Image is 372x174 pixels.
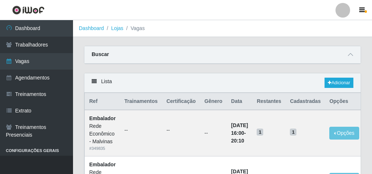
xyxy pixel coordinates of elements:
th: Certificação [162,93,200,110]
div: # 349835 [89,145,115,152]
img: CoreUI Logo [12,5,45,15]
div: Lista [84,73,361,93]
a: Dashboard [79,25,104,31]
strong: - [231,122,248,144]
a: Lojas [111,25,123,31]
th: Data [227,93,252,110]
th: Trainamentos [120,93,162,110]
time: 20:10 [231,138,244,144]
ul: -- [124,126,157,134]
nav: breadcrumb [73,20,372,37]
a: Adicionar [325,78,353,88]
strong: Embalador [89,115,115,121]
td: -- [200,110,227,156]
th: Cadastradas [285,93,325,110]
button: Opções [329,127,359,140]
li: Vagas [123,25,145,32]
div: Rede Econômico - Malvinas [89,122,115,145]
ul: -- [166,126,195,134]
th: Restantes [252,93,285,110]
th: Gênero [200,93,227,110]
time: [DATE] 16:00 [231,122,248,136]
th: Ref [85,93,120,110]
th: Opções [325,93,364,110]
strong: Buscar [92,51,109,57]
strong: Embalador [89,162,115,167]
span: 1 [290,129,296,136]
span: 1 [257,129,263,136]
